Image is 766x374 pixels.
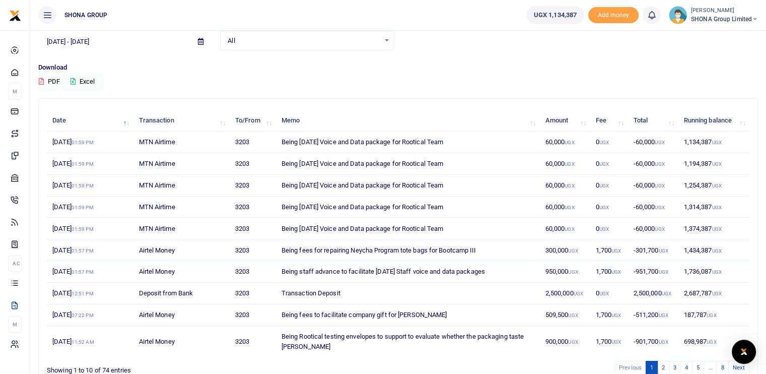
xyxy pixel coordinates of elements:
[133,197,229,218] td: MTN Airtime
[568,313,578,318] small: UGX
[565,140,574,145] small: UGX
[611,248,621,254] small: UGX
[599,161,609,167] small: UGX
[628,132,678,153] td: -60,000
[678,304,749,326] td: 187,787
[276,132,540,153] td: Being [DATE] Voice and Data package for Rootical Team
[707,339,716,345] small: UGX
[678,239,749,261] td: 1,434,387
[712,161,721,167] small: UGX
[539,283,590,304] td: 2,500,000
[678,261,749,283] td: 1,736,087
[47,283,133,304] td: [DATE]
[655,205,664,210] small: UGX
[599,140,609,145] small: UGX
[590,261,628,283] td: 1,700
[539,132,590,153] td: 60,000
[655,161,664,167] small: UGX
[539,175,590,197] td: 60,000
[588,7,639,24] li: Toup your wallet
[628,239,678,261] td: -301,700
[230,153,276,175] td: 3203
[47,304,133,326] td: [DATE]
[678,132,749,153] td: 1,134,387
[230,175,276,197] td: 3203
[590,175,628,197] td: 0
[599,226,609,232] small: UGX
[72,205,94,210] small: 01:59 PM
[599,291,609,296] small: UGX
[534,10,577,20] span: UGX 1,134,387
[669,6,687,24] img: profile-user
[628,283,678,304] td: 2,500,000
[47,239,133,261] td: [DATE]
[47,218,133,239] td: [DATE]
[72,339,94,345] small: 11:52 AM
[276,261,540,283] td: Being staff advance to facilitate [DATE] Staff voice and data packages
[707,313,716,318] small: UGX
[47,132,133,153] td: [DATE]
[658,313,668,318] small: UGX
[72,291,94,296] small: 12:51 PM
[539,326,590,357] td: 900,000
[599,205,609,210] small: UGX
[590,239,628,261] td: 1,700
[47,110,133,132] th: Date: activate to sort column descending
[539,218,590,239] td: 60,000
[628,326,678,357] td: -901,700
[230,239,276,261] td: 3203
[568,269,578,275] small: UGX
[47,326,133,357] td: [DATE]
[712,248,721,254] small: UGX
[522,6,588,24] li: Wallet ballance
[133,132,229,153] td: MTN Airtime
[712,183,721,189] small: UGX
[590,326,628,357] td: 1,700
[590,218,628,239] td: 0
[47,261,133,283] td: [DATE]
[628,304,678,326] td: -511,200
[611,339,621,345] small: UGX
[628,261,678,283] td: -951,700
[590,283,628,304] td: 0
[588,11,639,18] a: Add money
[691,7,758,15] small: [PERSON_NAME]
[526,6,584,24] a: UGX 1,134,387
[678,283,749,304] td: 2,687,787
[669,6,758,24] a: profile-user [PERSON_NAME] SHONA Group Limited
[678,197,749,218] td: 1,314,387
[276,326,540,357] td: Being Rootical testing envelopes to support to evaluate whether the packaging taste [PERSON_NAME]
[539,110,590,132] th: Amount: activate to sort column ascending
[565,226,574,232] small: UGX
[133,304,229,326] td: Airtel Money
[72,226,94,232] small: 01:59 PM
[712,226,721,232] small: UGX
[230,283,276,304] td: 3203
[72,269,94,275] small: 01:57 PM
[230,110,276,132] th: To/From: activate to sort column ascending
[276,218,540,239] td: Being [DATE] Voice and Data package for Rootical Team
[590,110,628,132] th: Fee: activate to sort column ascending
[678,153,749,175] td: 1,194,387
[230,304,276,326] td: 3203
[599,183,609,189] small: UGX
[565,161,574,167] small: UGX
[590,132,628,153] td: 0
[611,269,621,275] small: UGX
[47,197,133,218] td: [DATE]
[655,183,664,189] small: UGX
[230,197,276,218] td: 3203
[457,363,467,373] button: Close
[133,153,229,175] td: MTN Airtime
[565,205,574,210] small: UGX
[628,110,678,132] th: Total: activate to sort column ascending
[658,269,668,275] small: UGX
[276,283,540,304] td: Transaction Deposit
[47,153,133,175] td: [DATE]
[8,83,22,100] li: M
[655,226,664,232] small: UGX
[565,183,574,189] small: UGX
[62,73,103,90] button: Excel
[230,132,276,153] td: 3203
[628,218,678,239] td: -60,000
